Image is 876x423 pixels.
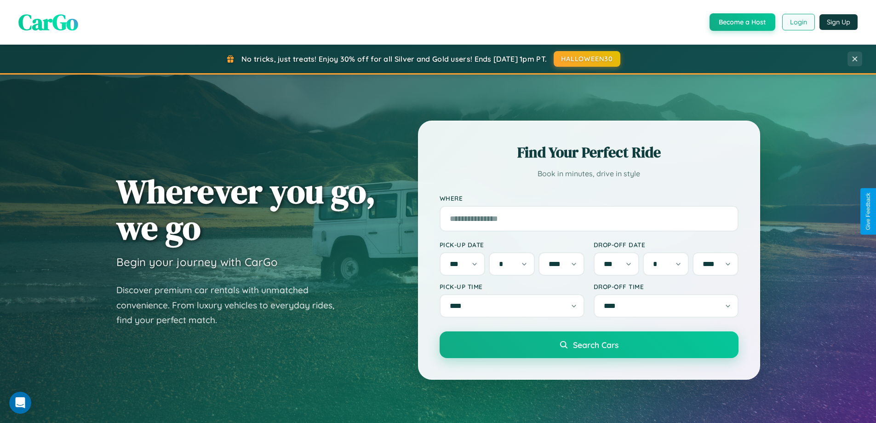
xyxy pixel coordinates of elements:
[440,167,739,180] p: Book in minutes, drive in style
[440,194,739,202] label: Where
[9,392,31,414] iframe: Intercom live chat
[573,340,618,350] span: Search Cars
[865,193,871,230] div: Give Feedback
[116,255,278,269] h3: Begin your journey with CarGo
[440,331,739,358] button: Search Cars
[594,241,739,249] label: Drop-off Date
[710,13,775,31] button: Become a Host
[116,283,346,328] p: Discover premium car rentals with unmatched convenience. From luxury vehicles to everyday rides, ...
[819,14,858,30] button: Sign Up
[440,283,584,290] label: Pick-up Time
[18,7,78,37] span: CarGo
[241,54,547,64] span: No tricks, just treats! Enjoy 30% off for all Silver and Gold users! Ends [DATE] 1pm PT.
[440,241,584,249] label: Pick-up Date
[440,142,739,162] h2: Find Your Perfect Ride
[116,173,376,246] h1: Wherever you go, we go
[594,283,739,290] label: Drop-off Time
[782,14,815,30] button: Login
[554,51,620,67] button: HALLOWEEN30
